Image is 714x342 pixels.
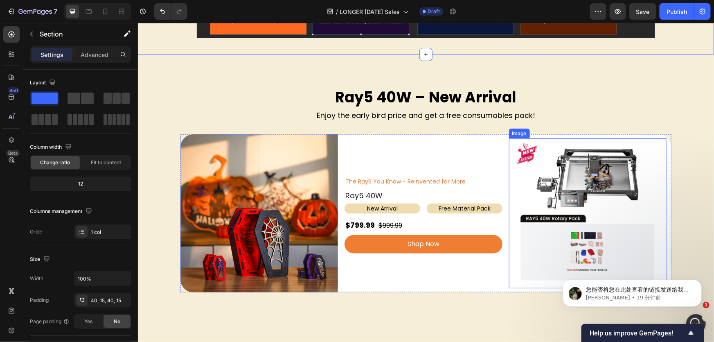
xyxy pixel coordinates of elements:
[629,3,656,20] button: Save
[270,215,302,227] p: Shop Now
[91,297,129,304] div: 40, 15, 40, 15
[30,275,43,282] div: Width
[590,329,686,337] span: Help us improve GemPages!
[30,142,73,153] div: Column width
[30,254,52,265] div: Size
[81,50,108,59] p: Advanced
[590,328,696,338] button: Show survey - Help us improve GemPages!
[30,228,43,236] div: Order
[636,8,650,15] span: Save
[428,8,440,15] span: Draft
[241,198,264,207] s: $999.99
[54,7,57,16] p: 7
[41,159,70,166] span: Change ratio
[660,3,694,20] button: Publish
[336,7,338,16] span: /
[30,206,94,217] div: Columns management
[40,29,107,39] p: Section
[6,150,20,156] div: Beta
[30,297,49,304] div: Padding
[703,302,709,308] span: 1
[32,178,130,190] div: 12
[375,116,525,265] img: gempages_490436405370029203-e22e81b9-68db-4ada-aca4-fb08d6501043.jpg
[114,318,120,325] span: No
[91,229,129,236] div: 1 col
[41,50,63,59] p: Settings
[207,154,328,163] span: The Ray5 You Know - Reinvented for More
[550,263,714,320] iframe: Intercom notifications 消息
[84,318,92,325] span: Yes
[8,87,20,94] div: 450
[74,271,131,286] input: Auto
[3,3,61,20] button: 7
[340,7,400,16] span: LONGER [DATE] Sales
[373,107,390,114] div: Image
[138,23,714,342] iframe: To enrich screen reader interactions, please activate Accessibility in Grammarly extension settings
[154,3,187,20] div: Undo/Redo
[91,159,121,166] span: Fit to content
[290,181,364,190] p: Free Material Pack
[207,197,237,207] strong: $799.99
[667,7,687,16] div: Publish
[207,167,364,178] h2: Ray5 40W
[30,77,57,88] div: Layout
[207,181,282,190] p: New Arrival
[686,314,706,334] iframe: Intercom live chat
[30,318,70,325] div: Page padding
[207,212,364,231] a: Shop Now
